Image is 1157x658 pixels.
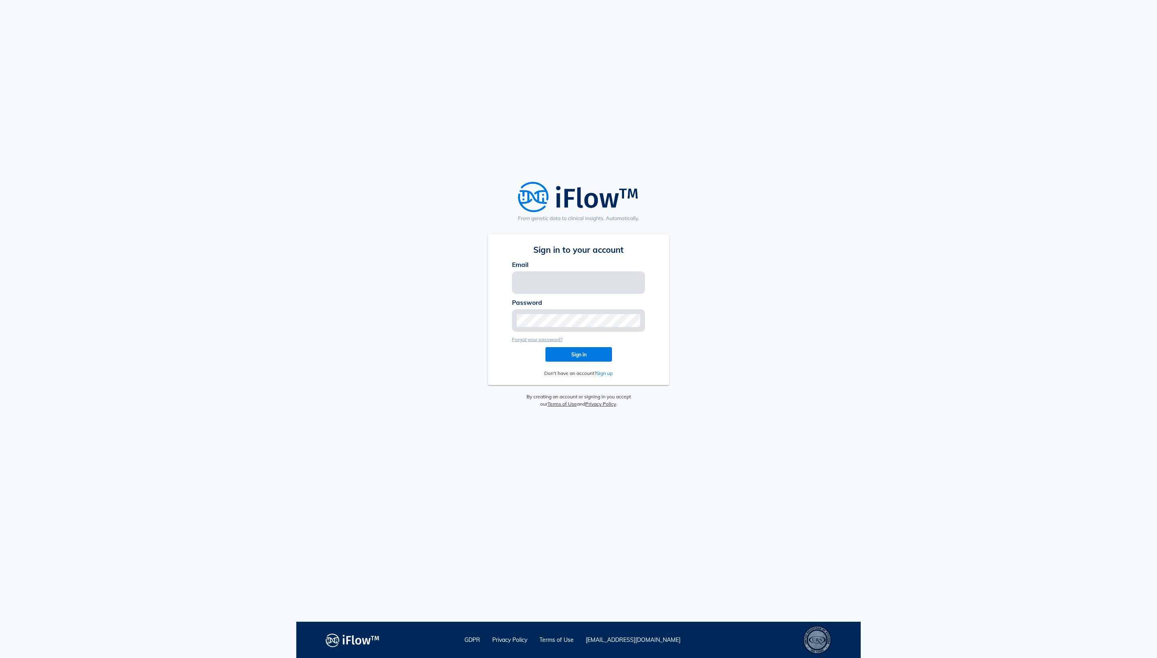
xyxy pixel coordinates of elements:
button: Sign in [545,347,612,362]
a: Don't have an account?Sign up [544,370,613,377]
a: Terms of Use [539,636,574,643]
a: Terms of Use [547,401,577,407]
span: Password [512,298,542,306]
img: iFlow Logo [518,182,639,222]
span: Forgot your password? [512,336,562,342]
a: Privacy Policy [585,401,616,407]
a: GDPR [464,636,480,643]
span: Email [512,260,529,269]
a: Privacy Policy [492,636,527,643]
div: By creating an account or signing in you accept our and . [518,385,639,416]
span: Sign in [552,352,606,358]
span: Sign up [596,370,613,376]
img: logo [326,631,379,649]
div: ISO 13485 – Quality Management System [803,626,831,654]
span: Sign in to your account [533,244,624,256]
a: [EMAIL_ADDRESS][DOMAIN_NAME] [586,636,680,643]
